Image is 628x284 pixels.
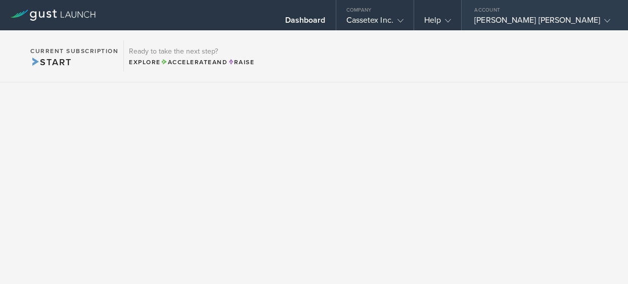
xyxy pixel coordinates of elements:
[30,48,118,54] h2: Current Subscription
[30,57,71,68] span: Start
[577,235,628,284] iframe: Chat Widget
[161,59,212,66] span: Accelerate
[346,15,403,30] div: Cassetex Inc.
[285,15,326,30] div: Dashboard
[228,59,254,66] span: Raise
[474,15,610,30] div: [PERSON_NAME] [PERSON_NAME]
[129,48,254,55] h3: Ready to take the next step?
[161,59,228,66] span: and
[424,15,451,30] div: Help
[123,40,259,72] div: Ready to take the next step?ExploreAccelerateandRaise
[129,58,254,67] div: Explore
